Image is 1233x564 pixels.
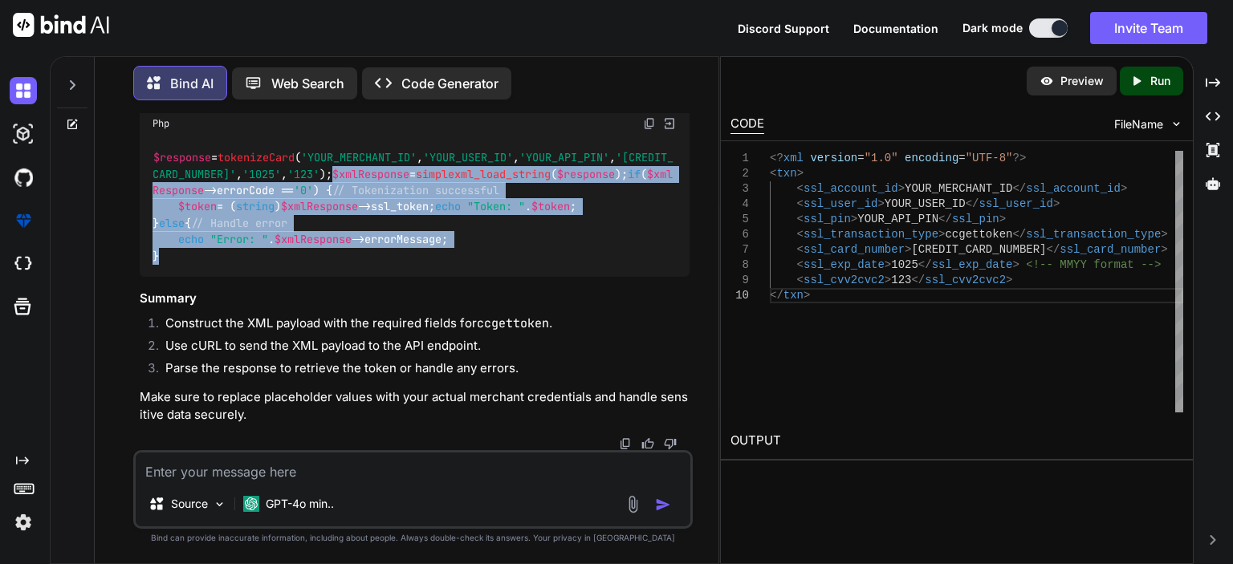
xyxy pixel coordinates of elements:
span: ssl_account_id [1026,182,1121,195]
span: 'YOUR_USER_ID' [423,151,513,165]
span: $token [178,200,217,214]
span: Dark mode [962,20,1023,36]
p: Run [1150,73,1170,89]
span: < [797,243,804,256]
span: // Tokenization successful [332,183,499,197]
img: chevron down [1170,117,1183,131]
span: </ [1013,182,1027,195]
span: "UTF-8" [966,152,1013,164]
span: > [999,213,1006,225]
span: > [851,213,857,225]
span: txn [783,289,804,302]
span: ssl_exp_date [804,258,885,271]
img: Open in Browser [662,116,677,131]
h3: Summary [140,290,690,308]
div: CODE [730,115,764,134]
span: $token [531,200,570,214]
li: Parse the response to retrieve the token or handle any errors. [153,359,690,382]
li: Construct the XML payload with the required fields for . [153,314,690,337]
img: icon [655,497,671,513]
span: YOUR_API_PIN [857,213,938,225]
span: 'YOUR_API_PIN' [519,151,609,165]
span: < [797,258,804,271]
span: '0' [294,183,313,197]
span: version [811,152,858,164]
span: '123' [287,167,319,181]
code: = ( , , , , , ); = ( ); ( ->errorCode == ) { = ( ) ->ssl_token; . ; } { . ->errorMessage; } [153,149,673,264]
code: ccgettoken [477,315,549,331]
span: > [1013,258,1019,271]
span: "1.0" [865,152,898,164]
span: '1025' [242,167,281,181]
span: > [804,289,810,302]
h2: OUTPUT [721,422,1193,460]
div: 8 [730,258,749,273]
span: ssl_user_id [979,197,1053,210]
div: 1 [730,151,749,166]
button: Invite Team [1090,12,1207,44]
p: Web Search [271,74,344,93]
span: ssl_transaction_type [1026,228,1161,241]
span: ccgettoken [946,228,1013,241]
p: Bind AI [170,74,214,93]
span: > [938,228,945,241]
img: like [641,437,654,450]
span: ssl_exp_date [932,258,1013,271]
span: 'YOUR_MERCHANT_ID' [301,151,417,165]
span: if [628,167,641,181]
div: 2 [730,166,749,181]
div: 4 [730,197,749,212]
span: YOUR_MERCHANT_ID [905,182,1012,195]
img: attachment [624,495,642,513]
div: 7 [730,242,749,258]
div: 3 [730,181,749,197]
p: Code Generator [401,74,498,93]
span: Documentation [853,22,938,35]
span: </ [1013,228,1027,241]
span: ssl_card_number [1060,243,1161,256]
span: 1025 [891,258,918,271]
span: < [797,182,804,195]
span: tokenizeCard [218,151,295,165]
span: </ [938,213,952,225]
button: Documentation [853,20,938,37]
p: GPT-4o min.. [266,496,334,512]
span: > [1161,228,1167,241]
p: Source [171,496,208,512]
span: <? [770,152,783,164]
span: > [1121,182,1127,195]
span: </ [770,289,783,302]
span: ssl_pin [804,213,851,225]
span: "Token: " [467,200,525,214]
img: Bind AI [13,13,109,37]
span: < [797,213,804,225]
button: Discord Support [738,20,829,37]
span: > [885,274,891,286]
span: simplexml_load_string [416,167,551,181]
span: [CREDIT_CARD_NUMBER] [912,243,1047,256]
span: ssl_transaction_type [804,228,938,241]
img: settings [10,509,37,536]
img: darkChat [10,77,37,104]
span: < [770,167,776,180]
img: copy [643,117,656,130]
span: // Handle error [191,216,287,230]
span: = [958,152,965,164]
span: YOUR_USER_ID [885,197,966,210]
span: string [236,200,275,214]
img: GPT-4o mini [243,496,259,512]
span: $response [153,151,211,165]
img: copy [619,437,632,450]
span: txn [776,167,796,180]
span: $xmlResponse [275,233,352,247]
span: ssl_cvv2cvc2 [925,274,1006,286]
span: ssl_pin [952,213,999,225]
span: </ [1047,243,1060,256]
span: > [797,167,804,180]
div: 5 [730,212,749,227]
li: Use cURL to send the XML payload to the API endpoint. [153,337,690,359]
div: 9 [730,273,749,288]
div: 6 [730,227,749,242]
span: 123 [891,274,911,286]
span: > [1053,197,1060,210]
